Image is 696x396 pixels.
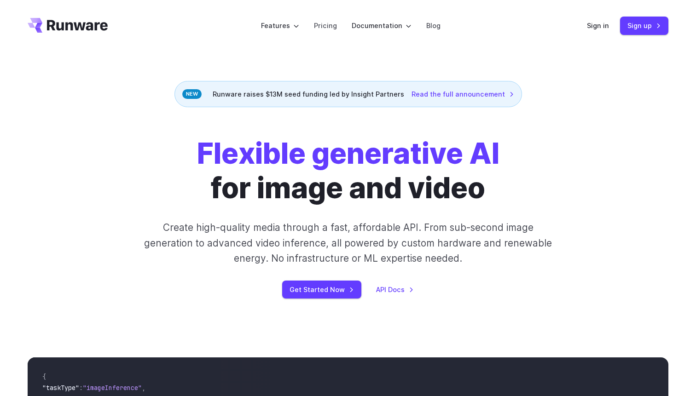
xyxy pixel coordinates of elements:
h1: for image and video [197,137,499,205]
a: API Docs [376,284,414,295]
a: Go to / [28,18,108,33]
a: Read the full announcement [412,89,514,99]
span: "taskType" [42,384,79,392]
span: , [142,384,145,392]
a: Sign in [587,20,609,31]
label: Features [261,20,299,31]
strong: Flexible generative AI [197,136,499,171]
a: Blog [426,20,441,31]
span: : [79,384,83,392]
a: Sign up [620,17,668,34]
p: Create high-quality media through a fast, affordable API. From sub-second image generation to adv... [143,220,553,266]
a: Pricing [314,20,337,31]
a: Get Started Now [282,281,361,298]
span: "imageInference" [83,384,142,392]
label: Documentation [352,20,412,31]
div: Runware raises $13M seed funding led by Insight Partners [174,81,522,107]
span: { [42,373,46,381]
